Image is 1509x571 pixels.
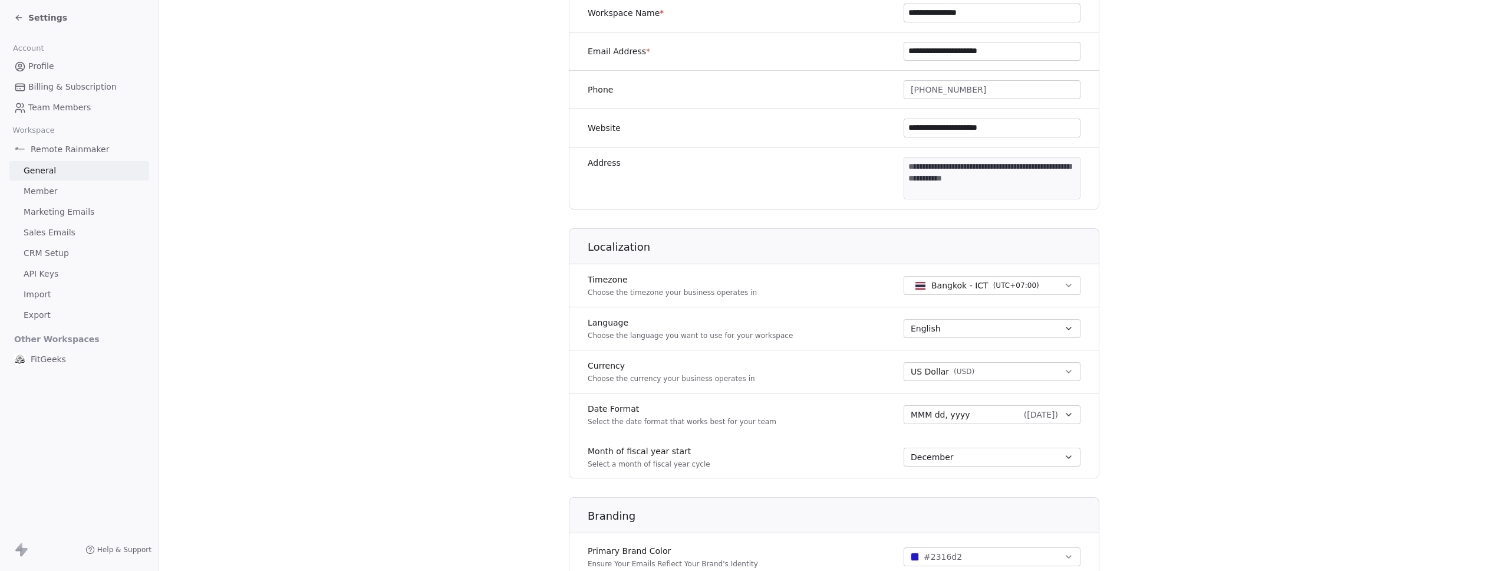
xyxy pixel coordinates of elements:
[24,309,51,321] span: Export
[31,143,109,155] span: Remote Rainmaker
[588,559,758,569] p: Ensure Your Emails Reflect Your Brand's Identity
[904,547,1080,566] button: #2316d2
[9,202,149,222] a: Marketing Emails
[931,280,989,291] span: Bangkok - ICT
[28,101,91,114] span: Team Members
[9,57,149,76] a: Profile
[9,98,149,117] a: Team Members
[9,223,149,242] a: Sales Emails
[588,403,776,415] label: Date Format
[904,80,1080,99] button: [PHONE_NUMBER]
[9,264,149,284] a: API Keys
[588,122,621,134] label: Website
[9,285,149,304] a: Import
[9,244,149,263] a: CRM Setup
[85,545,151,554] a: Help & Support
[911,84,986,96] span: [PHONE_NUMBER]
[904,362,1080,381] button: US Dollar(USD)
[24,268,58,280] span: API Keys
[1024,409,1058,421] span: ( [DATE] )
[588,331,793,340] p: Choose the language you want to use for your workspace
[993,280,1039,291] span: ( UTC+07:00 )
[28,60,54,73] span: Profile
[911,366,949,378] span: US Dollar
[588,317,793,329] label: Language
[911,451,954,463] span: December
[588,374,755,383] p: Choose the currency your business operates in
[588,417,776,426] p: Select the date format that works best for your team
[954,367,974,376] span: ( USD )
[588,545,758,557] label: Primary Brand Color
[588,360,755,372] label: Currency
[9,161,149,181] a: General
[24,165,56,177] span: General
[588,240,1100,254] h1: Localization
[24,227,75,239] span: Sales Emails
[588,288,757,297] p: Choose the timezone your business operates in
[904,276,1080,295] button: Bangkok - ICT(UTC+07:00)
[588,509,1100,523] h1: Branding
[8,122,60,139] span: Workspace
[588,274,757,285] label: Timezone
[9,306,149,325] a: Export
[8,40,49,57] span: Account
[31,353,66,365] span: FitGeeks
[14,353,26,365] img: 1000.jpg
[24,185,58,198] span: Member
[588,445,710,457] label: Month of fiscal year start
[588,157,621,169] label: Address
[924,551,962,563] span: #2316d2
[911,409,970,421] span: MMM dd, yyyy
[14,143,26,155] img: RR%20Logo%20%20Black%20(2).png
[911,323,941,334] span: English
[9,182,149,201] a: Member
[24,206,94,218] span: Marketing Emails
[9,77,149,97] a: Billing & Subscription
[24,247,69,260] span: CRM Setup
[9,330,104,349] span: Other Workspaces
[28,12,67,24] span: Settings
[588,460,710,469] p: Select a month of fiscal year cycle
[588,45,650,57] label: Email Address
[588,7,664,19] label: Workspace Name
[24,288,51,301] span: Import
[588,84,613,96] label: Phone
[14,12,67,24] a: Settings
[97,545,151,554] span: Help & Support
[28,81,117,93] span: Billing & Subscription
